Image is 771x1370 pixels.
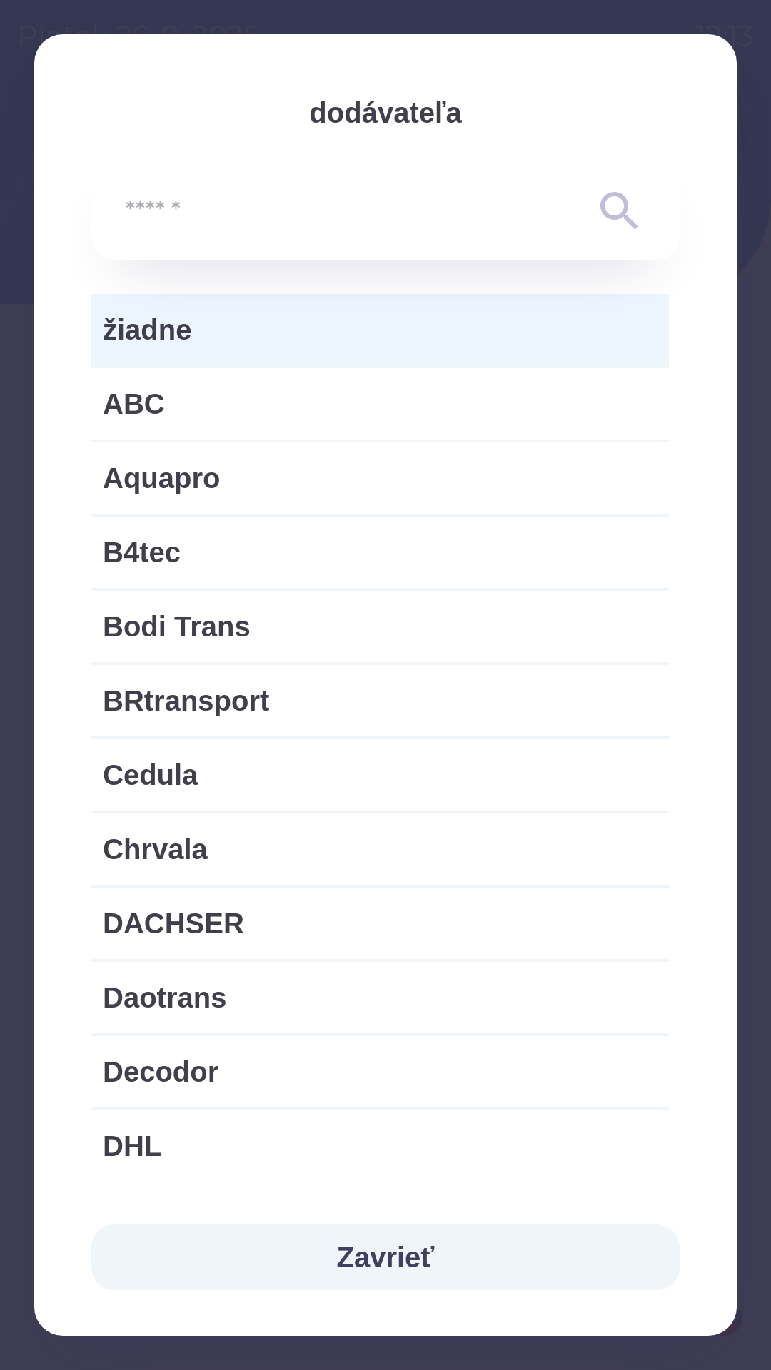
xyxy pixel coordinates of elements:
div: Bodi Trans [91,591,669,662]
span: Daotrans [103,976,657,1019]
span: Cedula [103,753,657,796]
div: Decodor [91,1036,669,1107]
span: B4tec [103,531,657,574]
span: DACHSER [103,902,657,945]
p: dodávateľa [91,91,680,134]
span: Bodi Trans [103,605,657,648]
div: Daotrans [91,962,669,1033]
span: BRtransport [103,679,657,722]
span: žiadne [103,308,657,351]
button: Zavrieť [91,1224,680,1290]
div: ABC [91,368,669,440]
span: ABC [103,382,657,425]
div: Cedula [91,739,669,811]
div: DHL [91,1110,669,1182]
span: Decodor [103,1050,657,1093]
span: Chrvala [103,828,657,871]
div: Aquapro [91,442,669,514]
div: B4tec [91,517,669,588]
span: Aquapro [103,457,657,499]
div: žiadne [91,294,669,365]
div: Chrvala [91,813,669,885]
span: DHL [103,1125,657,1167]
div: BRtransport [91,665,669,736]
div: DACHSER [91,888,669,959]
